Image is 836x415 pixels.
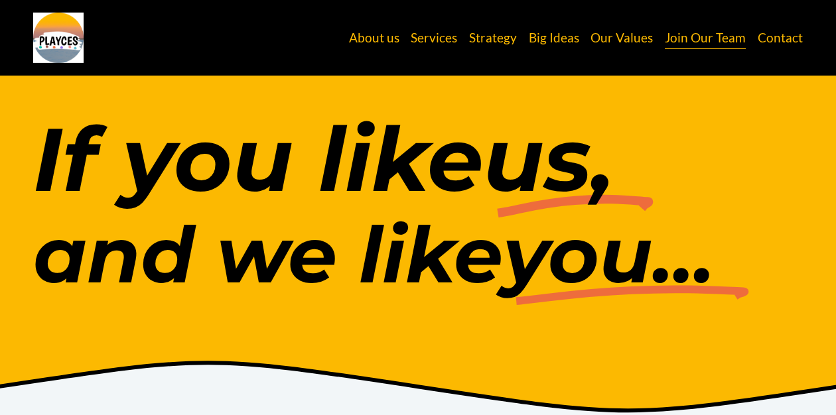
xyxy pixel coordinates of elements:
[411,25,457,50] a: Services
[665,25,746,50] a: Join Our Team
[483,105,614,213] em: us,
[33,13,84,63] img: Playces Creative | Make Your Brand Your Greatest Asset | Brand, Marketing &amp; Social Media Agen...
[758,25,803,50] a: Contact
[349,25,399,50] a: About us
[529,25,579,50] a: Big Ideas
[469,25,517,50] a: Strategy
[591,25,653,50] a: Our Values
[33,207,503,302] em: and we like
[503,207,715,302] em: you...
[33,105,483,213] em: If you like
